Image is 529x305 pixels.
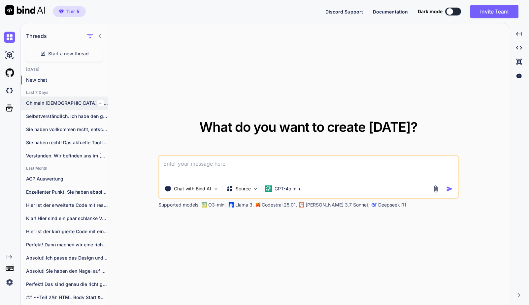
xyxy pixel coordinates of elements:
p: Verstanden. Wir befinden uns im [DATE].... [26,152,108,159]
img: settings [4,277,15,288]
span: What do you want to create [DATE]? [199,119,417,135]
h2: Last Month [21,166,108,171]
h1: Threads [26,32,47,40]
h2: Last 7 Days [21,90,108,95]
p: Klar! Hier sind ein paar schlanke Varianten,... [26,215,108,222]
p: Oh mein [DEMOGRAPHIC_DATA], Sie haben vollkommen recht!... [26,100,108,106]
img: Pick Models [253,186,258,192]
img: Llama2 [229,202,234,208]
button: Invite Team [470,5,518,18]
p: Absolut! Sie haben den Nagel auf den... [26,268,108,274]
p: [PERSON_NAME] 3.7 Sonnet, [306,202,370,208]
img: attachment [432,185,440,193]
p: Codestral 25.01, [262,202,297,208]
img: Pick Tools [213,186,219,192]
button: Discord Support [325,8,363,15]
img: chat [4,32,15,43]
p: Perfekt! Dann machen wir eine richtig ausführliche,... [26,241,108,248]
button: Documentation [373,8,408,15]
p: Supported models: [158,202,200,208]
img: Bind AI [5,5,45,15]
p: Chat with Bind AI [174,185,211,192]
p: New chat [26,77,108,83]
span: Tier 5 [66,8,80,15]
img: GPT-4o mini [265,185,272,192]
p: GPT-4o min.. [275,185,303,192]
img: GPT-4 [202,202,207,208]
p: Absolut! Ich passe das Design und die... [26,255,108,261]
button: premiumTier 5 [53,6,86,17]
p: Perfekt! Das sind genau die richtigen Feinschliffe.... [26,281,108,288]
span: Documentation [373,9,408,14]
p: Hier ist der erweiterte Code mit responsiven... [26,202,108,208]
img: ai-studio [4,49,15,61]
p: Sie haben recht! Das aktuelle Tool ist... [26,139,108,146]
span: Start a new thread [48,50,89,57]
img: claude [372,202,377,208]
img: Mistral-AI [256,203,260,207]
p: AGP Auswertung [26,176,108,182]
h2: [DATE] [21,67,108,72]
p: Source [236,185,251,192]
p: Deepseek R1 [378,202,406,208]
p: Sie haben vollkommen recht, entschuldigen Sie bitte.... [26,126,108,133]
p: Hier ist der korrigierte Code mit einem... [26,228,108,235]
p: Exzellenter Punkt. Sie haben absolut recht. Das... [26,189,108,195]
p: Llama 3, [235,202,254,208]
span: Discord Support [325,9,363,14]
img: claude [299,202,304,208]
p: Selbstverständlich. Ich habe den gesamten Code überprüft,... [26,113,108,120]
img: githubLight [4,67,15,78]
img: premium [59,10,64,14]
img: darkCloudIdeIcon [4,85,15,96]
img: icon [446,185,453,192]
p: O3-mini, [208,202,227,208]
p: ## **Teil 2/6: HTML Body Start &... [26,294,108,301]
span: Dark mode [418,8,443,15]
